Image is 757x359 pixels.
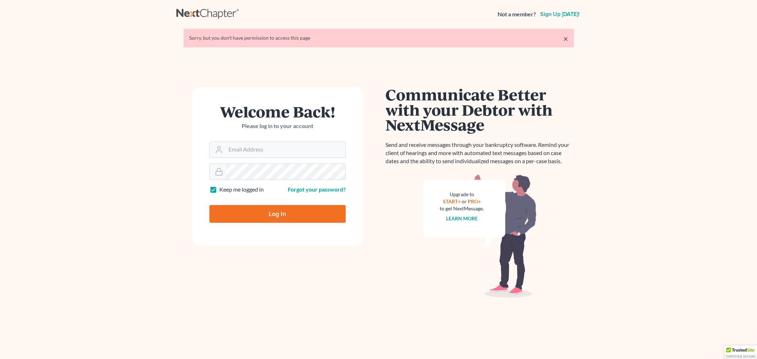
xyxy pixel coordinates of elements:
strong: Not a member? [498,10,536,18]
div: Upgrade to [440,191,484,198]
input: Log In [209,205,346,223]
div: Sorry, but you don't have permission to access this page [189,34,568,42]
a: Sign up [DATE]! [539,11,581,17]
input: Email Address [226,142,345,158]
div: TrustedSite Certified [724,346,757,359]
a: Learn more [446,215,478,221]
img: nextmessage_bg-59042aed3d76b12b5cd301f8e5b87938c9018125f34e5fa2b7a6b67550977c72.svg [423,174,537,298]
a: PRO+ [468,198,481,204]
label: Keep me logged in [219,186,264,194]
p: Please log in to your account [209,122,346,130]
div: to get NextMessage. [440,205,484,212]
span: or [462,198,467,204]
h1: Welcome Back! [209,104,346,119]
a: × [563,34,568,43]
h1: Communicate Better with your Debtor with NextMessage [386,87,574,132]
a: START+ [443,198,461,204]
p: Send and receive messages through your bankruptcy software. Remind your client of hearings and mo... [386,141,574,165]
a: Forgot your password? [288,186,346,193]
